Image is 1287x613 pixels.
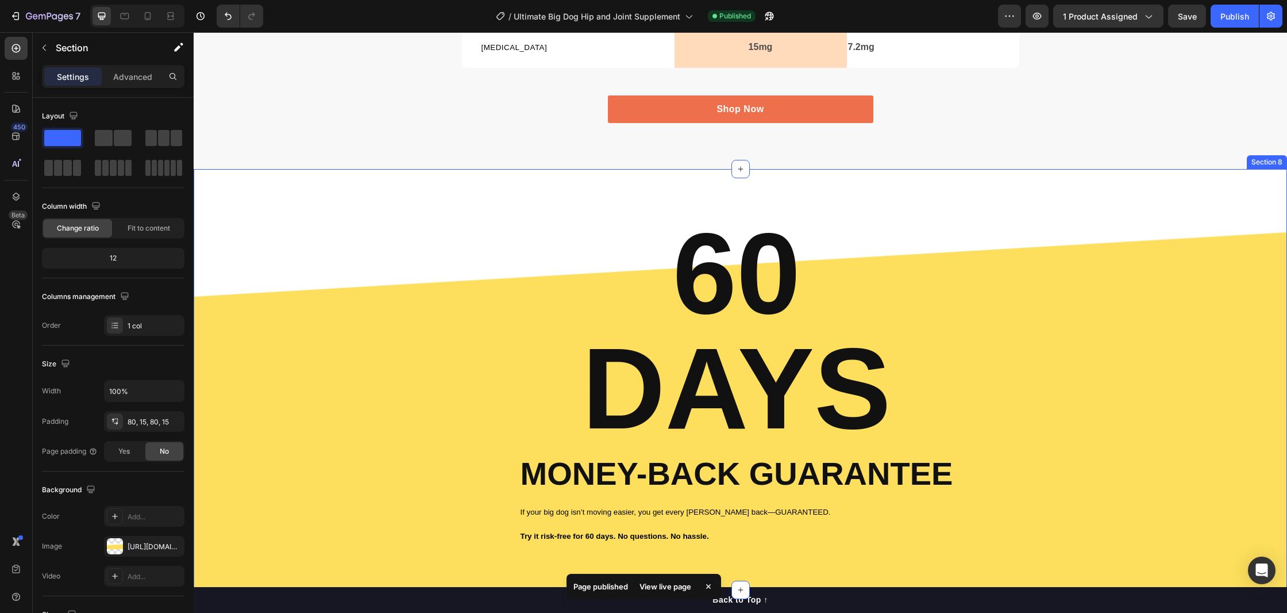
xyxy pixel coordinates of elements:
button: 7 [5,5,86,28]
span: Save [1178,12,1197,21]
button: Save [1168,5,1206,28]
span: 1 product assigned [1063,10,1138,22]
a: Shop Now [414,63,680,91]
span: Yes [118,446,130,457]
div: Size [42,357,72,372]
p: Advanced [113,71,152,83]
p: 7 [75,9,80,23]
div: Back to Top ↑ [519,562,574,574]
div: Beta [9,210,28,220]
button: Publish [1211,5,1259,28]
div: Publish [1220,10,1249,22]
div: 450 [11,122,28,132]
p: Section [56,41,150,55]
span: No [160,446,169,457]
div: Video [42,571,60,581]
div: Padding [42,416,68,427]
div: Layout [42,109,80,124]
p: Page published [573,581,628,592]
span: / [508,10,511,22]
div: Columns management [42,289,132,305]
span: Change ratio [57,223,99,233]
div: 80, 15, 80, 15 [128,417,182,427]
strong: Try it risk-free for 60 days. No questions. No hassle. [327,500,515,508]
div: Add... [128,512,182,522]
div: Column width [42,199,103,214]
p: Settings [57,71,89,83]
iframe: Design area [194,32,1287,613]
div: Undo/Redo [217,5,263,28]
h2: 60 DAYS [326,183,761,415]
div: Background [42,482,98,498]
div: 12 [44,250,182,266]
p: Shop Now [523,70,570,84]
button: 1 product assigned [1053,5,1163,28]
div: Image [42,541,62,551]
div: Color [42,511,60,522]
span: Published [719,11,751,21]
span: Ultimate Big Dog Hip and Joint Supplement [514,10,680,22]
span: Fit to content [128,223,170,233]
div: Add... [128,572,182,582]
p: Money-Back Guarantee [327,426,760,458]
div: Section 8 [1055,125,1091,135]
div: Width [42,386,61,396]
input: Auto [105,381,184,401]
div: View live page [633,578,698,595]
div: 1 col [128,321,182,331]
div: Page padding [42,446,98,457]
div: Open Intercom Messenger [1248,557,1276,584]
div: Order [42,320,61,331]
span: If your big dog isn’t moving easier, you get every [PERSON_NAME] back—GUARANTEED. [327,476,637,484]
div: [URL][DOMAIN_NAME] [128,542,182,552]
